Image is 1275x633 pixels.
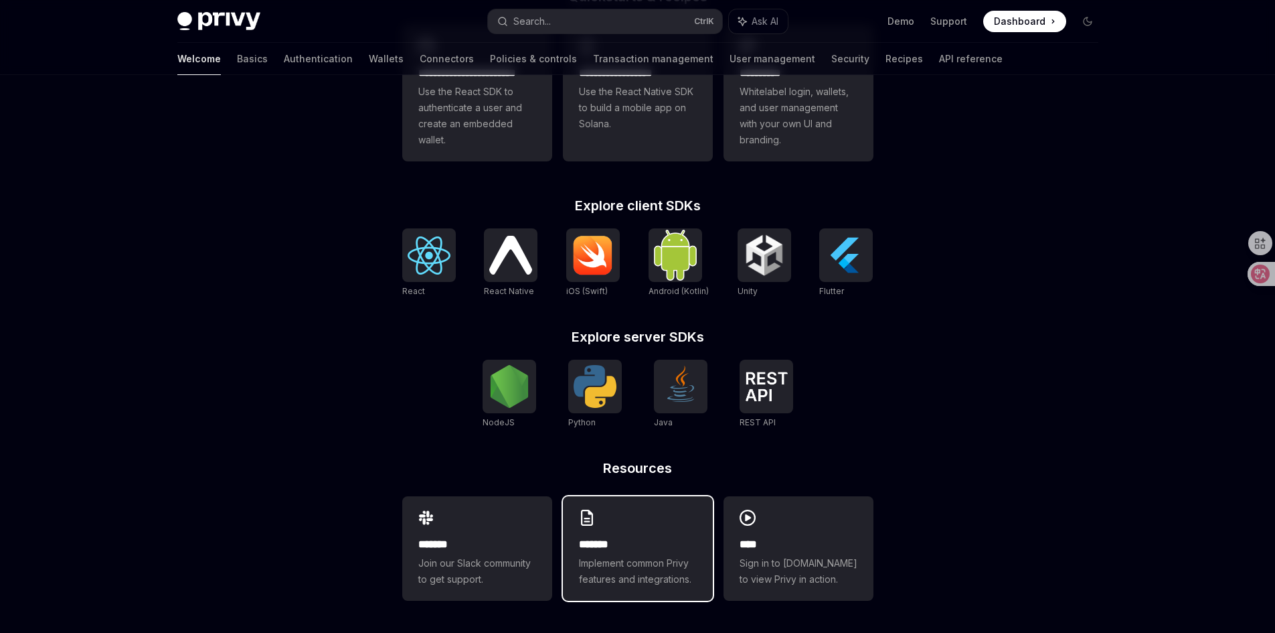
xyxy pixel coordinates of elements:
h2: Explore server SDKs [402,330,873,344]
a: Android (Kotlin)Android (Kotlin) [649,228,709,298]
span: Flutter [819,286,844,296]
a: **** **** **** ***Use the React Native SDK to build a mobile app on Solana. [563,25,713,161]
span: Java [654,417,673,427]
img: React [408,236,450,275]
a: **** **Implement common Privy features and integrations. [563,496,713,601]
button: Search...CtrlK [488,9,722,33]
a: Demo [887,15,914,28]
a: User management [730,43,815,75]
span: Dashboard [994,15,1045,28]
h2: Explore client SDKs [402,199,873,212]
img: REST API [745,372,788,401]
img: iOS (Swift) [572,235,614,275]
a: **** *****Whitelabel login, wallets, and user management with your own UI and branding. [724,25,873,161]
span: Android (Kotlin) [649,286,709,296]
h2: Resources [402,462,873,475]
span: Unity [738,286,758,296]
div: Search... [513,13,551,29]
img: React Native [489,236,532,274]
span: Ctrl K [694,16,714,27]
a: Connectors [420,43,474,75]
img: Flutter [825,234,867,277]
a: iOS (Swift)iOS (Swift) [566,228,620,298]
a: UnityUnity [738,228,791,298]
a: JavaJava [654,360,707,429]
img: Android (Kotlin) [654,230,697,280]
a: Recipes [885,43,923,75]
span: Use the React Native SDK to build a mobile app on Solana. [579,84,697,132]
img: Unity [743,234,786,277]
img: Python [574,365,616,408]
a: REST APIREST API [740,360,793,429]
span: Join our Slack community to get support. [418,555,536,587]
span: React Native [484,286,534,296]
a: ReactReact [402,228,456,298]
span: Whitelabel login, wallets, and user management with your own UI and branding. [740,84,857,148]
span: Sign in to [DOMAIN_NAME] to view Privy in action. [740,555,857,587]
span: Python [568,417,596,427]
a: PythonPython [568,360,622,429]
a: Basics [237,43,268,75]
img: dark logo [177,12,260,31]
span: Implement common Privy features and integrations. [579,555,697,587]
a: Wallets [369,43,404,75]
a: FlutterFlutter [819,228,873,298]
span: React [402,286,425,296]
a: Dashboard [983,11,1066,32]
span: REST API [740,417,776,427]
span: Use the React SDK to authenticate a user and create an embedded wallet. [418,84,536,148]
span: iOS (Swift) [566,286,608,296]
a: NodeJSNodeJS [483,360,536,429]
button: Toggle dark mode [1077,11,1098,32]
a: Support [930,15,967,28]
button: Ask AI [729,9,788,33]
a: API reference [939,43,1003,75]
a: Transaction management [593,43,713,75]
a: Policies & controls [490,43,577,75]
a: React NativeReact Native [484,228,537,298]
span: Ask AI [752,15,778,28]
span: NodeJS [483,417,515,427]
a: Authentication [284,43,353,75]
a: **** **Join our Slack community to get support. [402,496,552,601]
a: Security [831,43,869,75]
a: ****Sign in to [DOMAIN_NAME] to view Privy in action. [724,496,873,601]
a: Welcome [177,43,221,75]
img: NodeJS [488,365,531,408]
img: Java [659,365,702,408]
